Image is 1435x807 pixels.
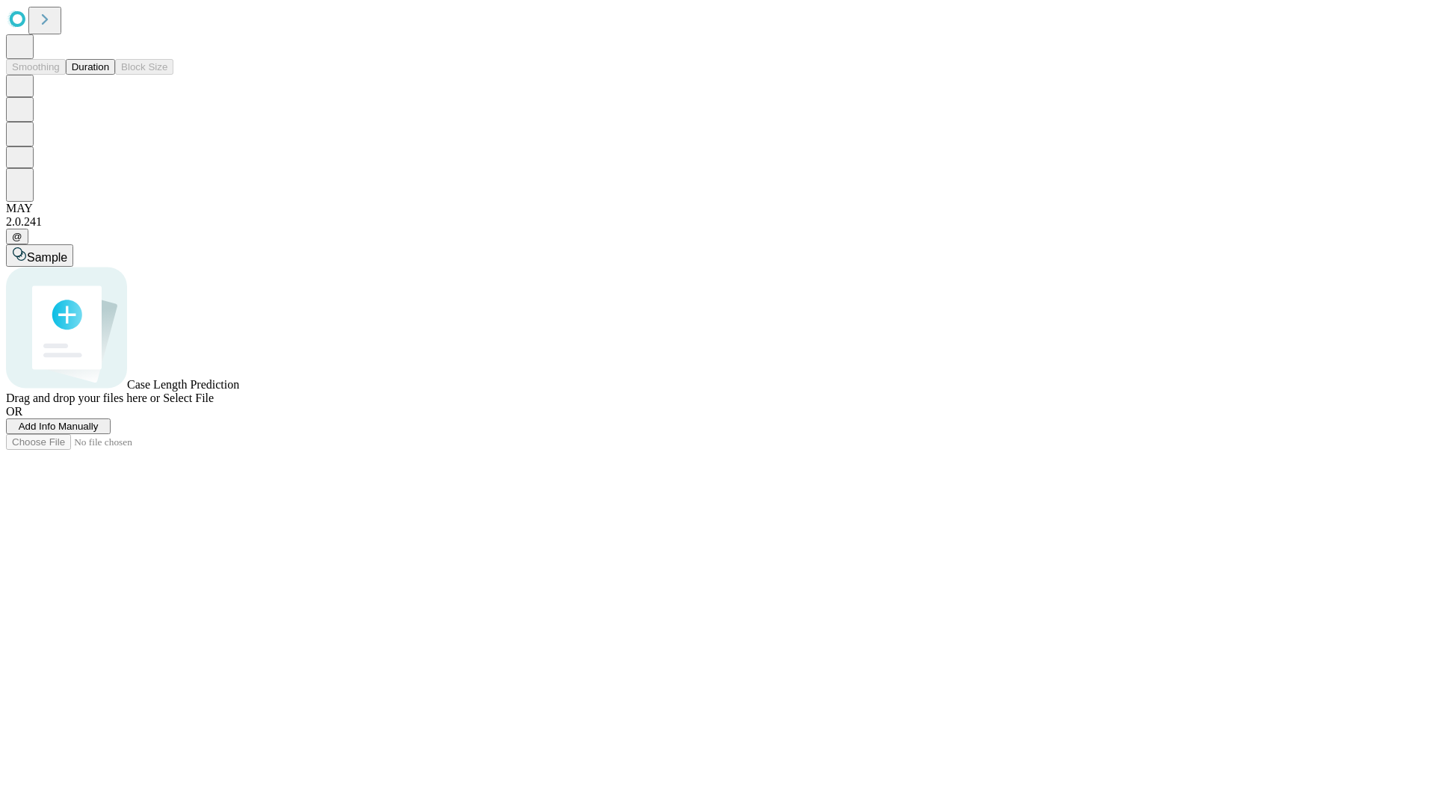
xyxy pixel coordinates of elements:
[6,229,28,244] button: @
[6,244,73,267] button: Sample
[127,378,239,391] span: Case Length Prediction
[6,392,160,404] span: Drag and drop your files here or
[163,392,214,404] span: Select File
[27,251,67,264] span: Sample
[6,202,1429,215] div: MAY
[66,59,115,75] button: Duration
[12,231,22,242] span: @
[6,59,66,75] button: Smoothing
[19,421,99,432] span: Add Info Manually
[6,418,111,434] button: Add Info Manually
[115,59,173,75] button: Block Size
[6,405,22,418] span: OR
[6,215,1429,229] div: 2.0.241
